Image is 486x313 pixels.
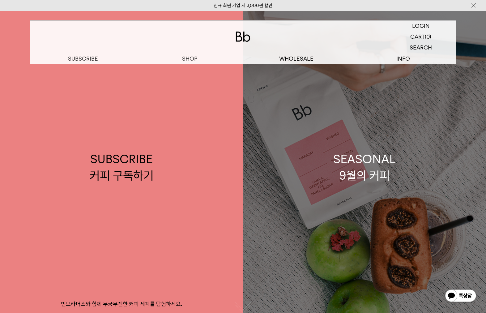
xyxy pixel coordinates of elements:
a: LOGIN [385,20,456,31]
p: CART [410,31,425,42]
a: 신규 회원 가입 시 3,000원 할인 [214,3,272,8]
img: 카카오톡 채널 1:1 채팅 버튼 [445,289,477,304]
p: (0) [425,31,431,42]
p: INFO [350,53,456,64]
a: SUBSCRIBE [30,53,136,64]
img: 로고 [236,32,250,42]
div: SEASONAL 9월의 커피 [333,151,396,184]
a: CART (0) [385,31,456,42]
p: SEARCH [410,42,432,53]
a: SHOP [136,53,243,64]
p: WHOLESALE [243,53,350,64]
div: SUBSCRIBE 커피 구독하기 [90,151,154,184]
p: LOGIN [412,20,430,31]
